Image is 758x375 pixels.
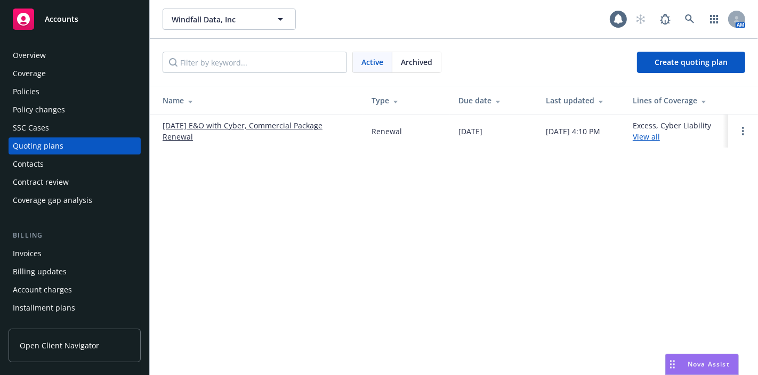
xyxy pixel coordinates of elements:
[704,9,725,30] a: Switch app
[9,245,141,262] a: Invoices
[13,281,72,298] div: Account charges
[655,57,728,67] span: Create quoting plan
[163,95,354,106] div: Name
[163,9,296,30] button: Windfall Data, Inc
[372,95,441,106] div: Type
[13,299,75,316] div: Installment plans
[737,125,749,137] a: Open options
[666,354,679,374] div: Drag to move
[13,192,92,209] div: Coverage gap analysis
[9,47,141,64] a: Overview
[665,354,739,375] button: Nova Assist
[172,14,264,25] span: Windfall Data, Inc
[13,263,67,280] div: Billing updates
[9,281,141,298] a: Account charges
[13,174,69,191] div: Contract review
[13,47,46,64] div: Overview
[679,9,700,30] a: Search
[9,174,141,191] a: Contract review
[401,56,432,68] span: Archived
[9,156,141,173] a: Contacts
[13,137,63,154] div: Quoting plans
[633,132,660,142] a: View all
[9,299,141,316] a: Installment plans
[633,120,711,142] div: Excess, Cyber Liability
[688,360,730,369] span: Nova Assist
[20,340,99,351] span: Open Client Navigator
[633,95,720,106] div: Lines of Coverage
[655,9,676,30] a: Report a Bug
[13,156,44,173] div: Contacts
[9,83,141,100] a: Policies
[9,137,141,154] a: Quoting plans
[13,101,65,118] div: Policy changes
[13,65,46,82] div: Coverage
[9,192,141,209] a: Coverage gap analysis
[361,56,383,68] span: Active
[9,4,141,34] a: Accounts
[630,9,651,30] a: Start snowing
[9,119,141,136] a: SSC Cases
[9,101,141,118] a: Policy changes
[458,95,528,106] div: Due date
[372,126,402,137] div: Renewal
[13,245,42,262] div: Invoices
[546,95,616,106] div: Last updated
[637,52,745,73] a: Create quoting plan
[13,83,39,100] div: Policies
[458,126,482,137] div: [DATE]
[163,120,354,142] a: [DATE] E&O with Cyber, Commercial Package Renewal
[9,65,141,82] a: Coverage
[13,119,49,136] div: SSC Cases
[9,230,141,241] div: Billing
[163,52,347,73] input: Filter by keyword...
[9,263,141,280] a: Billing updates
[45,15,78,23] span: Accounts
[546,126,600,137] div: [DATE] 4:10 PM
